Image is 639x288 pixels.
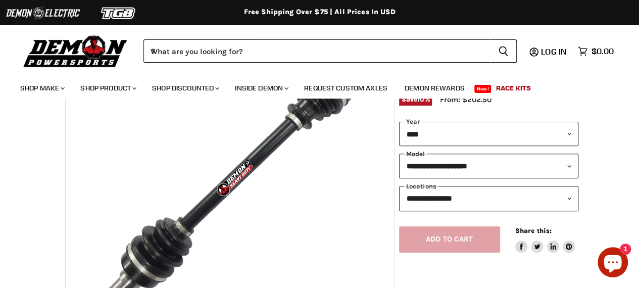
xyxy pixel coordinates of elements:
span: Save % [399,94,432,105]
ul: Main menu [13,74,611,99]
a: Inside Demon [227,78,294,99]
a: Race Kits [488,78,538,99]
span: 10 [417,95,424,103]
input: When autocomplete results are available use up and down arrows to review and enter to select [143,39,490,63]
img: Demon Electric Logo 2 [5,4,81,23]
a: $0.00 [573,44,619,59]
img: TGB Logo 2 [81,4,157,23]
select: keys [399,186,579,211]
span: From: $202.50 [439,95,491,104]
a: Request Custom Axles [297,78,395,99]
button: Search [490,39,517,63]
span: New! [474,85,491,93]
span: Share this: [515,227,552,234]
a: Log in [536,47,573,56]
a: Shop Make [13,78,71,99]
span: $0.00 [592,46,614,56]
form: Product [143,39,517,63]
span: Log in [541,46,567,57]
select: modal-name [399,154,579,178]
select: year [399,122,578,147]
a: Shop Discounted [144,78,225,99]
a: Shop Product [73,78,142,99]
a: Demon Rewards [397,78,472,99]
img: Demon Powersports [20,33,131,69]
inbox-online-store-chat: Shopify online store chat [595,247,631,280]
aside: Share this: [515,226,575,253]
